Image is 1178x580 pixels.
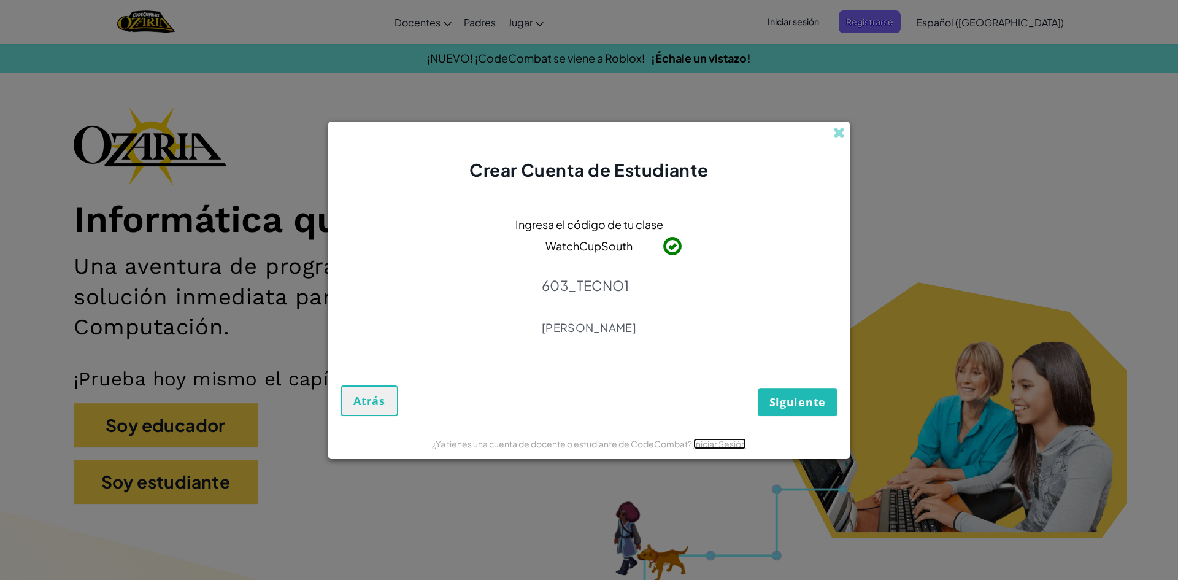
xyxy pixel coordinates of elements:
span: Siguiente [769,395,826,409]
p: 603_TECNO1 [542,277,636,294]
button: Atrás [341,385,398,416]
button: Siguiente [758,388,837,416]
span: Crear Cuenta de Estudiante [469,159,709,180]
a: Iniciar Sesión [693,438,746,449]
p: [PERSON_NAME] [542,320,636,335]
span: Ingresa el código de tu clase [515,215,663,233]
span: ¿Ya tienes una cuenta de docente o estudiante de CodeCombat? [432,438,693,449]
span: Atrás [353,393,385,408]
